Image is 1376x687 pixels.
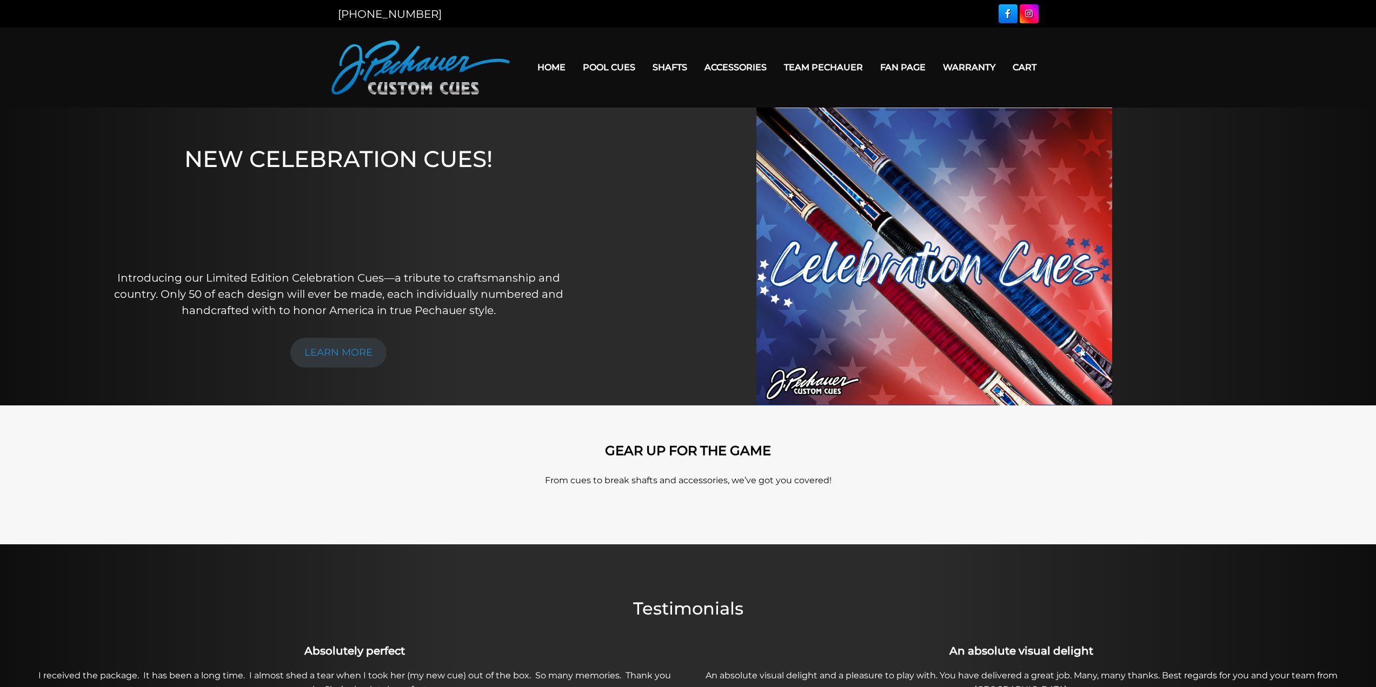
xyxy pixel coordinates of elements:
a: Pool Cues [574,54,644,81]
a: [PHONE_NUMBER] [338,8,442,21]
a: Warranty [934,54,1004,81]
a: Home [529,54,574,81]
h1: NEW CELEBRATION CUES! [109,145,569,255]
a: Fan Page [872,54,934,81]
strong: GEAR UP FOR THE GAME [605,443,771,458]
a: Cart [1004,54,1045,81]
img: Pechauer Custom Cues [331,41,510,95]
h3: An absolute visual delight [694,643,1349,659]
a: Accessories [696,54,775,81]
a: Shafts [644,54,696,81]
a: LEARN MORE [290,338,387,368]
a: Team Pechauer [775,54,872,81]
h3: Absolutely perfect [28,643,682,659]
p: Introducing our Limited Edition Celebration Cues—a tribute to craftsmanship and country. Only 50 ... [109,270,569,318]
p: From cues to break shafts and accessories, we’ve got you covered! [380,474,996,487]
